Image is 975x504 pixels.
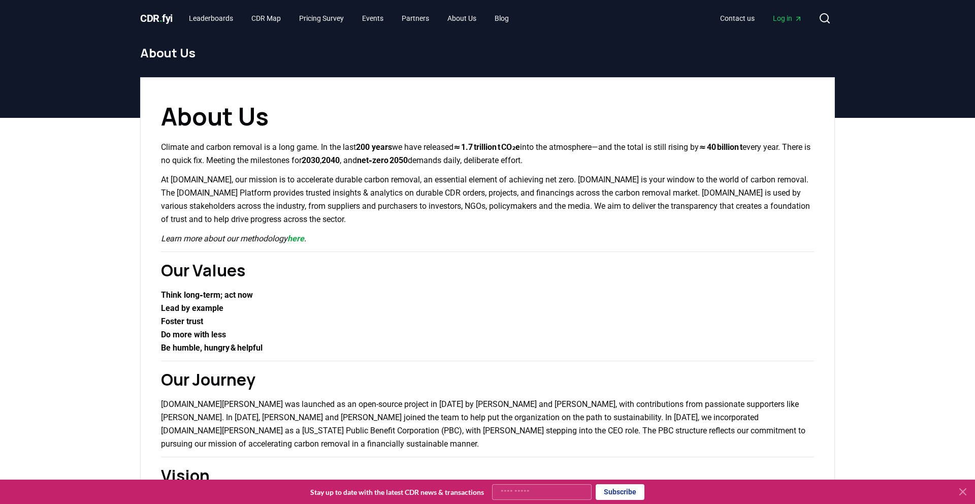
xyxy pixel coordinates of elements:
a: Partners [394,9,437,27]
span: . [159,12,162,24]
p: At [DOMAIN_NAME], our mission is to accelerate durable carbon removal, an essential element of ac... [161,173,814,226]
em: Learn more about our methodology . [161,234,306,243]
h2: Vision [161,463,814,488]
strong: 200 years [356,142,392,152]
a: Pricing Survey [291,9,352,27]
strong: 2030 [302,155,320,165]
h1: About Us [161,98,814,135]
strong: Be humble, hungry & helpful [161,343,263,353]
a: CDR.fyi [140,11,173,25]
strong: Foster trust [161,317,203,326]
p: [DOMAIN_NAME][PERSON_NAME] was launched as an open-source project in [DATE] by [PERSON_NAME] and ... [161,398,814,451]
a: here [287,234,304,243]
strong: net‑zero 2050 [357,155,408,165]
p: Climate and carbon removal is a long game. In the last we have released into the atmosphere—and t... [161,141,814,167]
a: Contact us [712,9,763,27]
strong: ≈ 1.7 trillion t CO₂e [453,142,520,152]
a: Leaderboards [181,9,241,27]
h2: Our Values [161,258,814,282]
strong: Do more with less [161,330,226,339]
a: Log in [765,9,810,27]
nav: Main [712,9,810,27]
strong: Lead by example [161,303,223,313]
h2: Our Journey [161,367,814,392]
a: About Us [439,9,484,27]
h1: About Us [140,45,835,61]
span: CDR fyi [140,12,173,24]
a: Blog [486,9,517,27]
strong: 2040 [321,155,340,165]
a: Events [354,9,392,27]
strong: Think long‑term; act now [161,290,253,300]
strong: ≈ 40 billion t [699,142,742,152]
nav: Main [181,9,517,27]
a: CDR Map [243,9,289,27]
span: Log in [773,13,802,23]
